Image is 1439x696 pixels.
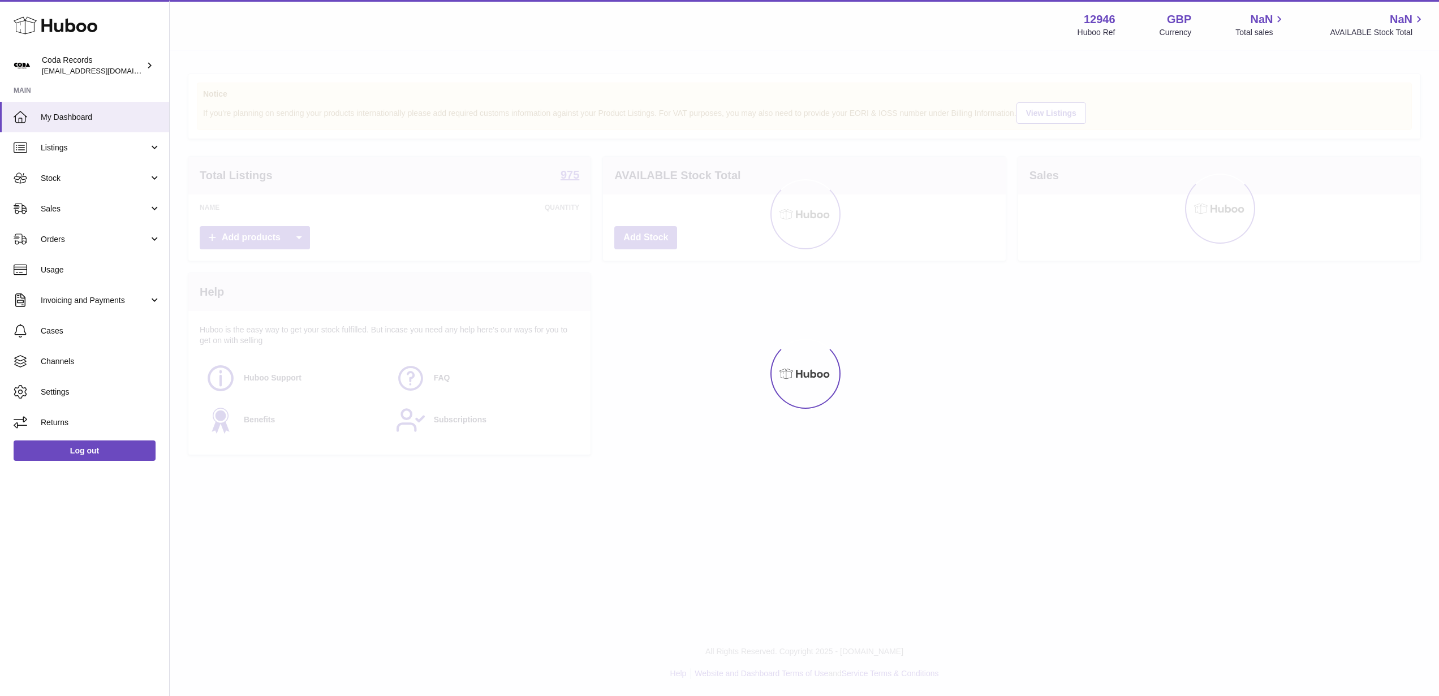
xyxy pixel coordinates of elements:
[1235,27,1286,38] span: Total sales
[41,234,149,245] span: Orders
[1250,12,1273,27] span: NaN
[41,387,161,397] span: Settings
[41,326,161,336] span: Cases
[1330,27,1425,38] span: AVAILABLE Stock Total
[1084,12,1115,27] strong: 12946
[1390,12,1412,27] span: NaN
[41,173,149,184] span: Stock
[42,55,144,76] div: Coda Records
[1160,27,1192,38] div: Currency
[1078,27,1115,38] div: Huboo Ref
[1167,12,1191,27] strong: GBP
[14,440,156,461] a: Log out
[41,265,161,275] span: Usage
[41,142,149,153] span: Listings
[1235,12,1286,38] a: NaN Total sales
[41,356,161,367] span: Channels
[41,204,149,214] span: Sales
[41,295,149,306] span: Invoicing and Payments
[41,112,161,123] span: My Dashboard
[14,57,31,74] img: haz@pcatmedia.com
[1330,12,1425,38] a: NaN AVAILABLE Stock Total
[42,66,166,75] span: [EMAIL_ADDRESS][DOMAIN_NAME]
[41,417,161,428] span: Returns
